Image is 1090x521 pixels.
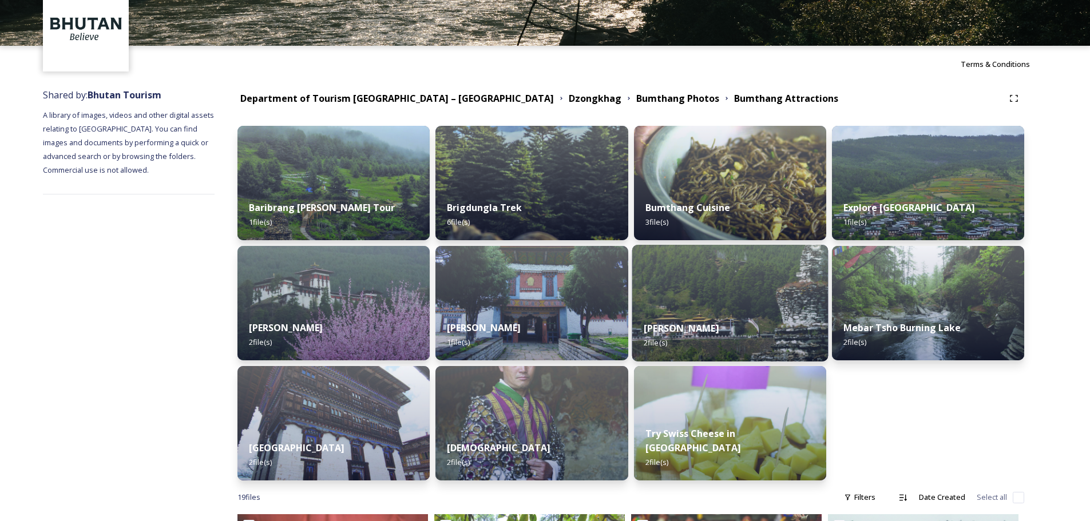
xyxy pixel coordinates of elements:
img: Ura1.jpg [832,126,1024,240]
img: ogyen%2520choling%2520musuem.jpg [237,366,430,480]
span: Select all [977,492,1007,503]
strong: [DEMOGRAPHIC_DATA] [447,442,550,454]
img: tamzhing.jpg [435,366,628,480]
strong: Baribrang [PERSON_NAME] Tour [249,201,395,214]
span: Shared by: [43,89,161,101]
strong: Brigdungla Trek [447,201,522,214]
span: 3 file(s) [645,217,668,227]
strong: Dzongkhag [569,92,621,105]
span: 2 file(s) [645,457,668,467]
strong: Bumthang Attractions [734,92,838,105]
span: 1 file(s) [249,217,272,227]
strong: Mebar Tsho Burning Lake [843,321,961,334]
span: 2 file(s) [249,337,272,347]
strong: [PERSON_NAME] [249,321,323,334]
img: Jambay%2520Lhakhang.jpg [435,246,628,360]
span: 2 file(s) [249,457,272,467]
span: 2 file(s) [644,337,667,348]
strong: Bumthang Cuisine [645,201,730,214]
a: Terms & Conditions [961,57,1047,71]
strong: Bhutan Tourism [88,89,161,101]
strong: Explore [GEOGRAPHIC_DATA] [843,201,975,214]
strong: [PERSON_NAME] [447,321,521,334]
div: Date Created [913,486,971,508]
strong: [PERSON_NAME] [644,322,719,335]
img: try%2520swiss%2520cheese1.jpg [634,366,826,480]
strong: Department of Tourism [GEOGRAPHIC_DATA] – [GEOGRAPHIC_DATA] [240,92,554,105]
strong: Bumthang Photos [636,92,719,105]
span: 6 file(s) [447,217,470,227]
img: mebar%2520tsho.jpg [832,246,1024,360]
span: A library of images, videos and other digital assets relating to [GEOGRAPHIC_DATA]. You can find ... [43,110,216,175]
span: 1 file(s) [447,337,470,347]
span: 2 file(s) [447,457,470,467]
span: Terms & Conditions [961,59,1030,69]
img: dzogkhag%2520story%2520image-11.jpg [632,245,828,361]
div: Filters [838,486,881,508]
img: Bridungla3.jpg [435,126,628,240]
strong: [GEOGRAPHIC_DATA] [249,442,344,454]
img: Jakar%2520Dzong%25201.jpg [237,246,430,360]
img: Try%2520Bumtap%2520cuisine.jpg [634,126,826,240]
img: baribrang%2520garden.jpg [237,126,430,240]
span: 19 file s [237,492,260,503]
strong: Try Swiss Cheese in [GEOGRAPHIC_DATA] [645,427,741,454]
span: 1 file(s) [843,217,866,227]
span: 2 file(s) [843,337,866,347]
